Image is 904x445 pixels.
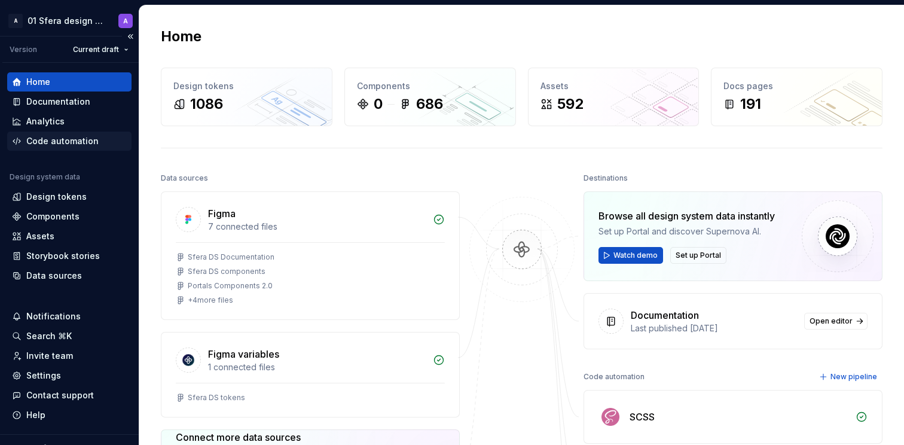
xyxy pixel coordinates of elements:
[740,95,761,114] div: 191
[26,389,94,401] div: Contact support
[630,410,655,424] div: SCSS
[7,132,132,151] a: Code automation
[26,191,87,203] div: Design tokens
[28,15,104,27] div: 01 Sfera design system
[7,406,132,425] button: Help
[416,95,443,114] div: 686
[631,308,699,322] div: Documentation
[7,266,132,285] a: Data sources
[161,68,332,126] a: Design tokens1086
[7,92,132,111] a: Documentation
[7,327,132,346] button: Search ⌘K
[670,247,726,264] button: Set up Portal
[598,247,663,264] button: Watch demo
[176,430,344,444] div: Connect more data sources
[7,346,132,365] a: Invite team
[357,80,503,92] div: Components
[676,251,721,260] span: Set up Portal
[161,332,460,417] a: Figma variables1 connected filesSfera DS tokens
[73,45,119,54] span: Current draft
[7,112,132,131] a: Analytics
[7,246,132,266] a: Storybook stories
[26,350,73,362] div: Invite team
[208,206,236,221] div: Figma
[631,322,797,334] div: Last published [DATE]
[8,14,23,28] div: A
[188,393,245,403] div: Sfera DS tokens
[598,225,775,237] div: Set up Portal and discover Supernova AI.
[68,41,134,58] button: Current draft
[26,270,82,282] div: Data sources
[711,68,882,126] a: Docs pages191
[161,27,201,46] h2: Home
[7,386,132,405] button: Contact support
[26,96,90,108] div: Documentation
[188,281,273,291] div: Portals Components 2.0
[557,95,584,114] div: 592
[374,95,383,114] div: 0
[7,307,132,326] button: Notifications
[7,207,132,226] a: Components
[173,80,320,92] div: Design tokens
[723,80,870,92] div: Docs pages
[188,252,274,262] div: Sfera DS Documentation
[830,372,877,382] span: New pipeline
[123,16,128,26] div: A
[122,28,139,45] button: Collapse sidebar
[10,172,80,182] div: Design system data
[26,409,45,421] div: Help
[10,45,37,54] div: Version
[208,347,279,361] div: Figma variables
[208,361,426,373] div: 1 connected files
[26,76,50,88] div: Home
[26,250,100,262] div: Storybook stories
[26,330,72,342] div: Search ⌘K
[584,170,628,187] div: Destinations
[26,230,54,242] div: Assets
[598,209,775,223] div: Browse all design system data instantly
[26,115,65,127] div: Analytics
[613,251,658,260] span: Watch demo
[816,368,882,385] button: New pipeline
[161,191,460,320] a: Figma7 connected filesSfera DS DocumentationSfera DS componentsPortals Components 2.0+4more files
[190,95,223,114] div: 1086
[161,170,208,187] div: Data sources
[7,72,132,92] a: Home
[7,227,132,246] a: Assets
[7,366,132,385] a: Settings
[2,8,136,33] button: A01 Sfera design systemA
[26,370,61,382] div: Settings
[810,316,853,326] span: Open editor
[7,187,132,206] a: Design tokens
[804,313,868,330] a: Open editor
[528,68,700,126] a: Assets592
[208,221,426,233] div: 7 connected files
[344,68,516,126] a: Components0686
[188,295,233,305] div: + 4 more files
[26,135,99,147] div: Code automation
[584,368,645,385] div: Code automation
[26,310,81,322] div: Notifications
[188,267,265,276] div: Sfera DS components
[26,211,80,222] div: Components
[540,80,687,92] div: Assets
